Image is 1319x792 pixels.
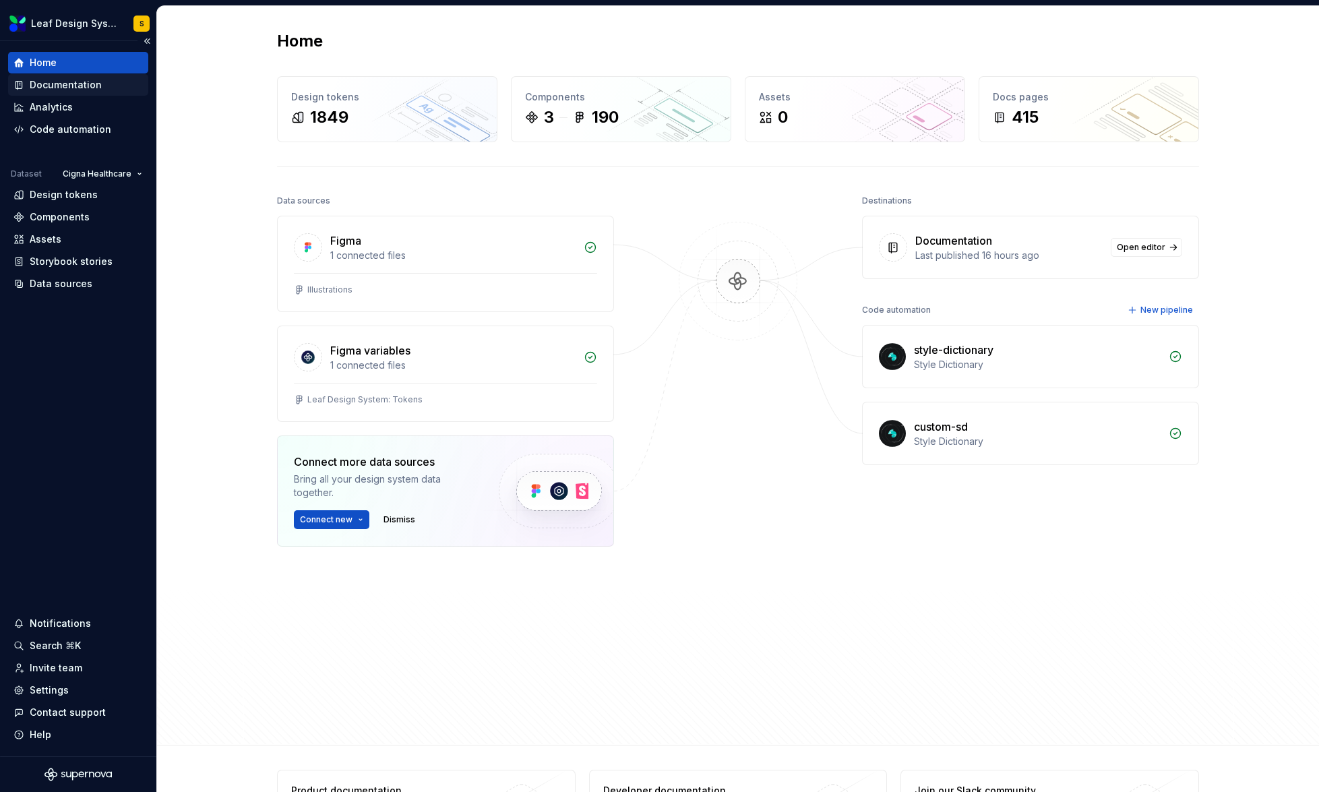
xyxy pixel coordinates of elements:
div: Illustrations [307,284,352,295]
a: Documentation [8,74,148,96]
div: Leaf Design System [31,17,117,30]
span: Connect new [300,514,352,525]
div: Style Dictionary [914,435,1161,448]
div: S [140,18,144,29]
div: 1 connected files [330,359,576,372]
div: Assets [30,233,61,246]
div: Figma variables [330,342,410,359]
a: Components3190 [511,76,731,142]
div: Design tokens [291,90,483,104]
img: 6e787e26-f4c0-4230-8924-624fe4a2d214.png [9,16,26,32]
a: Docs pages415 [979,76,1199,142]
button: Collapse sidebar [137,32,156,51]
div: Last published 16 hours ago [915,249,1103,262]
div: Components [525,90,717,104]
div: Help [30,728,51,741]
div: 1 connected files [330,249,576,262]
a: Design tokens [8,184,148,206]
div: Search ⌘K [30,639,81,652]
a: Assets0 [745,76,965,142]
div: Docs pages [993,90,1185,104]
div: style-dictionary [914,342,993,358]
a: Design tokens1849 [277,76,497,142]
div: Home [30,56,57,69]
div: Code automation [30,123,111,136]
div: Notifications [30,617,91,630]
div: Connect more data sources [294,454,476,470]
a: Open editor [1111,238,1182,257]
div: Style Dictionary [914,358,1161,371]
a: Figma1 connected filesIllustrations [277,216,614,312]
div: Destinations [862,191,912,210]
span: New pipeline [1140,305,1193,315]
div: Data sources [30,277,92,291]
div: Analytics [30,100,73,114]
div: Code automation [862,301,931,319]
button: Connect new [294,510,369,529]
button: Contact support [8,702,148,723]
button: Notifications [8,613,148,634]
div: Bring all your design system data together. [294,473,476,499]
a: Figma variables1 connected filesLeaf Design System: Tokens [277,326,614,422]
div: Contact support [30,706,106,719]
button: Help [8,724,148,745]
a: Settings [8,679,148,701]
svg: Supernova Logo [44,768,112,781]
div: Data sources [277,191,330,210]
div: 0 [778,106,788,128]
div: Documentation [30,78,102,92]
button: Search ⌘K [8,635,148,657]
button: Dismiss [377,510,421,529]
div: Dataset [11,169,42,179]
a: Components [8,206,148,228]
a: Invite team [8,657,148,679]
div: Storybook stories [30,255,113,268]
span: Cigna Healthcare [63,169,131,179]
div: Figma [330,233,361,249]
a: Analytics [8,96,148,118]
a: Assets [8,229,148,250]
span: Open editor [1117,242,1165,253]
a: Storybook stories [8,251,148,272]
div: Invite team [30,661,82,675]
button: Leaf Design SystemS [3,9,154,38]
button: Cigna Healthcare [57,164,148,183]
div: Documentation [915,233,992,249]
div: 190 [592,106,619,128]
a: Data sources [8,273,148,295]
button: New pipeline [1124,301,1199,319]
div: Assets [759,90,951,104]
div: 415 [1012,106,1039,128]
div: 3 [544,106,554,128]
a: Home [8,52,148,73]
span: Dismiss [384,514,415,525]
div: Components [30,210,90,224]
div: Design tokens [30,188,98,202]
h2: Home [277,30,323,52]
a: Code automation [8,119,148,140]
div: custom-sd [914,419,968,435]
div: Settings [30,683,69,697]
div: Leaf Design System: Tokens [307,394,423,405]
div: 1849 [310,106,348,128]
